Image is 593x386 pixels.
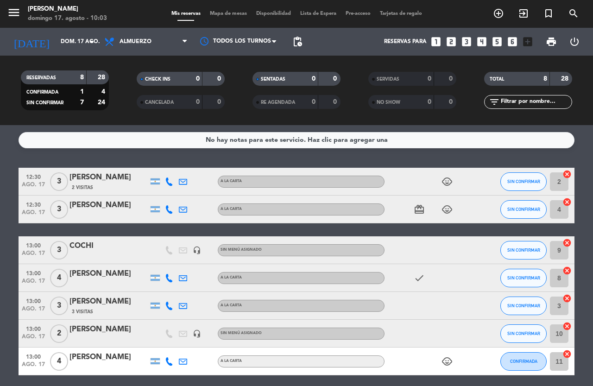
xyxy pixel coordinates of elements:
span: A LA CARTA [221,207,242,211]
span: ago. 17 [22,306,45,316]
span: 13:00 [22,323,45,334]
span: A LA CARTA [221,304,242,307]
i: cancel [562,294,572,303]
i: filter_list [489,96,500,108]
span: SIN CONFIRMAR [26,101,63,105]
i: looks_two [445,36,457,48]
div: [PERSON_NAME] [69,351,148,363]
i: headset_mic [193,329,201,338]
span: Lista de Espera [296,11,341,16]
span: SIN CONFIRMAR [507,179,540,184]
div: [PERSON_NAME] [28,5,107,14]
strong: 0 [196,76,200,82]
button: SIN CONFIRMAR [500,172,547,191]
i: arrow_drop_down [86,36,97,47]
strong: 0 [196,99,200,105]
strong: 0 [333,99,339,105]
strong: 8 [80,74,84,81]
button: SIN CONFIRMAR [500,324,547,343]
span: SERVIDAS [377,77,399,82]
span: Sin menú asignado [221,331,262,335]
i: add_circle_outline [493,8,504,19]
div: No hay notas para este servicio. Haz clic para agregar una [206,135,388,146]
span: 3 [50,297,68,315]
span: ago. 17 [22,334,45,344]
span: 13:00 [22,351,45,361]
span: CHECK INS [145,77,170,82]
i: menu [7,6,21,19]
span: print [546,36,557,47]
span: Sin menú asignado [221,248,262,252]
span: CONFIRMADA [26,90,58,95]
strong: 0 [428,76,431,82]
span: ago. 17 [22,209,45,220]
strong: 24 [98,99,107,106]
span: A LA CARTA [221,276,242,279]
span: SENTADAS [261,77,285,82]
i: card_giftcard [414,204,425,215]
div: COCHI [69,240,148,252]
i: search [568,8,579,19]
span: TOTAL [490,77,504,82]
span: SIN CONFIRMAR [507,207,540,212]
span: NO SHOW [377,100,400,105]
div: [PERSON_NAME] [69,296,148,308]
span: A LA CARTA [221,359,242,363]
button: SIN CONFIRMAR [500,241,547,259]
div: [PERSON_NAME] [69,171,148,184]
span: 4 [50,352,68,371]
button: CONFIRMADA [500,352,547,371]
span: 12:30 [22,199,45,209]
span: RESERVADAS [26,76,56,80]
div: domingo 17. agosto - 10:03 [28,14,107,23]
strong: 0 [312,99,315,105]
strong: 28 [561,76,570,82]
span: Tarjetas de regalo [375,11,427,16]
span: 12:30 [22,171,45,182]
span: Mis reservas [167,11,205,16]
i: looks_4 [476,36,488,48]
span: ago. 17 [22,278,45,289]
span: Almuerzo [120,38,151,45]
span: 3 [50,241,68,259]
i: child_care [442,204,453,215]
strong: 7 [80,99,84,106]
span: 3 [50,172,68,191]
i: [DATE] [7,32,56,52]
span: 3 Visitas [72,308,93,316]
span: SIN CONFIRMAR [507,303,540,308]
i: power_settings_new [569,36,580,47]
span: pending_actions [292,36,303,47]
i: child_care [442,356,453,367]
strong: 0 [449,99,454,105]
strong: 0 [217,99,223,105]
i: headset_mic [193,246,201,254]
span: 13:00 [22,295,45,306]
i: exit_to_app [518,8,529,19]
button: SIN CONFIRMAR [500,269,547,287]
span: 2 [50,324,68,343]
span: RE AGENDADA [261,100,295,105]
i: child_care [442,176,453,187]
span: Mapa de mesas [205,11,252,16]
span: A LA CARTA [221,179,242,183]
div: [PERSON_NAME] [69,323,148,335]
i: cancel [562,197,572,207]
span: 3 [50,200,68,219]
span: Reservas para [384,38,427,45]
div: LOG OUT [563,28,586,56]
strong: 0 [428,99,431,105]
strong: 0 [449,76,454,82]
strong: 28 [98,74,107,81]
i: check [414,272,425,284]
i: looks_5 [491,36,503,48]
span: ago. 17 [22,182,45,192]
i: cancel [562,238,572,247]
span: CONFIRMADA [510,359,537,364]
input: Filtrar por nombre... [500,97,572,107]
span: Disponibilidad [252,11,296,16]
strong: 0 [333,76,339,82]
i: cancel [562,349,572,359]
i: turned_in_not [543,8,554,19]
span: 2 Visitas [72,184,93,191]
